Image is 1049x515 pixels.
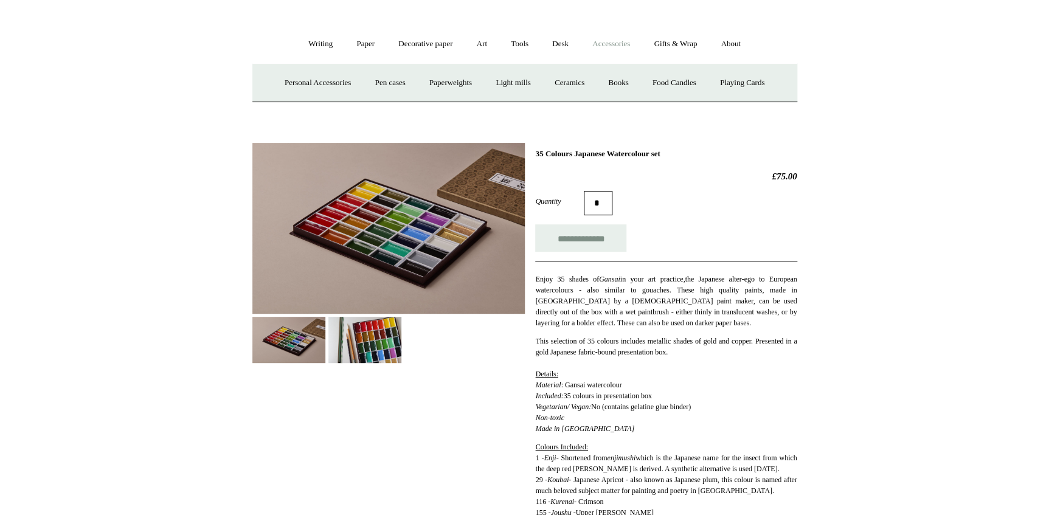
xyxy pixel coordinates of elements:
label: Quantity [535,196,584,207]
i: Kurenai [550,497,574,506]
i: enjimushi [607,454,635,462]
a: Food Candles [642,67,707,99]
em: Vegetarian/ Vegan: [535,403,591,411]
a: Decorative paper [387,28,463,60]
a: Ceramics [544,67,595,99]
a: Tools [500,28,539,60]
span: Colours Included: [535,443,587,451]
a: About [710,28,752,60]
h2: £75.00 [535,171,797,182]
a: Paperweights [418,67,483,99]
a: Accessories [581,28,641,60]
span: Details: [535,370,558,378]
a: Gifts & Wrap [643,28,708,60]
em: , [683,275,685,283]
p: This selection of 35 colours includes metallic shades of gold and copper. Presented in a gold Jap... [535,336,797,434]
span: Made in [GEOGRAPHIC_DATA] [535,424,634,433]
a: Art [466,28,498,60]
em: Gansai [599,275,620,283]
a: Books [597,67,639,99]
a: Desk [541,28,580,60]
img: 35 Colours Japanese Watercolour set [328,317,401,362]
em: Included: [535,392,563,400]
i: Material [535,381,561,389]
em: Non-toxic [535,413,634,433]
a: Writing [297,28,344,60]
h1: 35 Colours Japanese Watercolour set [535,149,797,159]
a: Light mills [485,67,541,99]
img: 35 Colours Japanese Watercolour set [252,143,525,314]
a: Personal Accessories [274,67,362,99]
p: Enjoy 35 shades of in your art practice the Japanese alter-ego to European watercolours - also si... [535,274,797,328]
img: 35 Colours Japanese Watercolour set [252,317,325,362]
a: Paper [345,28,386,60]
i: Koubai [547,475,569,484]
a: Playing Cards [709,67,775,99]
i: Enji [544,454,556,462]
a: Pen cases [364,67,416,99]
